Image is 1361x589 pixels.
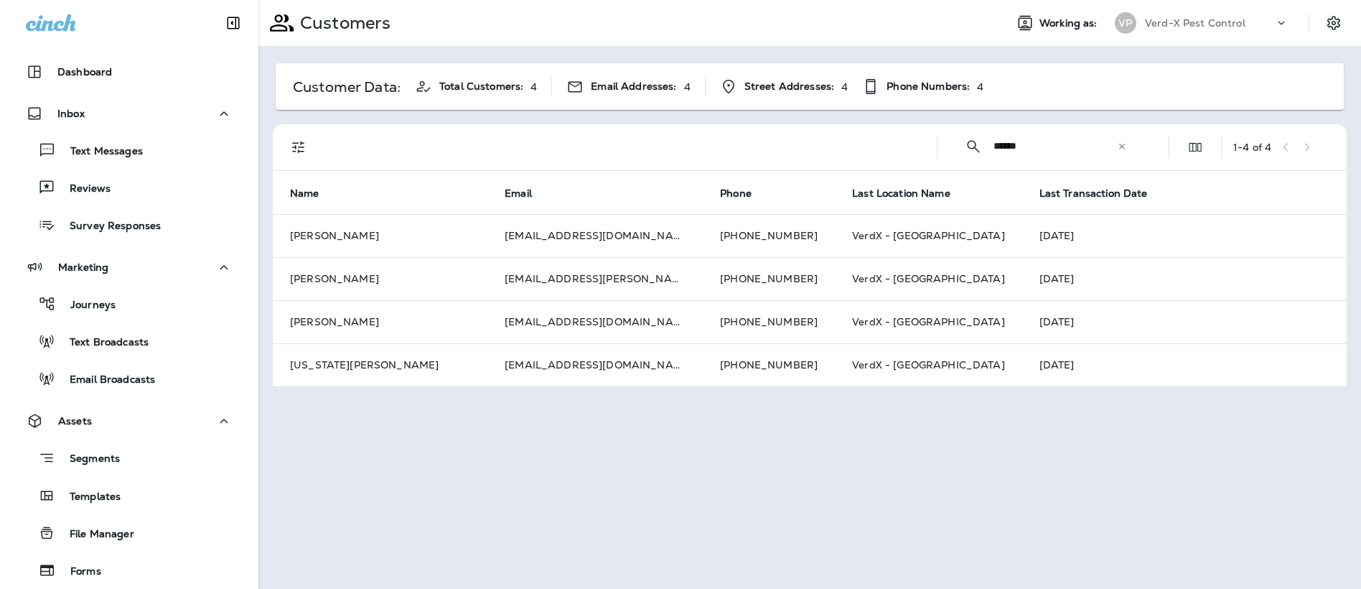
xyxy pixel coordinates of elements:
[213,9,253,37] button: Collapse Sidebar
[1145,17,1245,29] p: Verd-X Pest Control
[852,229,1005,242] span: VerdX - [GEOGRAPHIC_DATA]
[959,132,988,161] button: Collapse Search
[1181,133,1210,162] button: Edit Fields
[703,300,835,343] td: [PHONE_NUMBER]
[887,80,970,93] span: Phone Numbers:
[55,220,161,233] p: Survey Responses
[293,81,401,93] p: Customer Data:
[55,453,120,467] p: Segments
[487,257,703,300] td: [EMAIL_ADDRESS][PERSON_NAME][DOMAIN_NAME]
[14,253,244,282] button: Marketing
[57,66,112,78] p: Dashboard
[55,336,149,350] p: Text Broadcasts
[14,442,244,473] button: Segments
[14,363,244,394] button: Email Broadcasts
[1022,343,1347,386] td: [DATE]
[852,272,1005,285] span: VerdX - [GEOGRAPHIC_DATA]
[58,415,92,427] p: Assets
[56,565,101,579] p: Forms
[14,57,244,86] button: Dashboard
[290,187,338,200] span: Name
[14,326,244,356] button: Text Broadcasts
[14,289,244,319] button: Journeys
[55,528,134,542] p: File Manager
[55,491,121,504] p: Templates
[14,99,244,128] button: Inbox
[1039,187,1166,200] span: Last Transaction Date
[744,80,834,93] span: Street Addresses:
[14,210,244,240] button: Survey Responses
[55,374,155,387] p: Email Broadcasts
[294,12,390,34] p: Customers
[530,81,537,93] p: 4
[720,187,770,200] span: Phone
[1022,300,1347,343] td: [DATE]
[290,187,319,200] span: Name
[841,81,848,93] p: 4
[684,81,691,93] p: 4
[720,187,752,200] span: Phone
[852,187,950,200] span: Last Location Name
[14,407,244,435] button: Assets
[703,214,835,257] td: [PHONE_NUMBER]
[58,261,108,273] p: Marketing
[14,135,244,165] button: Text Messages
[284,133,313,162] button: Filters
[703,343,835,386] td: [PHONE_NUMBER]
[273,214,487,257] td: [PERSON_NAME]
[487,343,703,386] td: [EMAIL_ADDRESS][DOMAIN_NAME]
[14,481,244,511] button: Templates
[273,300,487,343] td: [PERSON_NAME]
[439,80,523,93] span: Total Customers:
[14,555,244,585] button: Forms
[56,299,116,312] p: Journeys
[487,300,703,343] td: [EMAIL_ADDRESS][DOMAIN_NAME]
[852,187,969,200] span: Last Location Name
[505,187,532,200] span: Email
[1115,12,1136,34] div: VP
[56,145,143,159] p: Text Messages
[55,182,111,196] p: Reviews
[505,187,551,200] span: Email
[1233,142,1271,153] div: 1 - 4 of 4
[852,315,1005,328] span: VerdX - [GEOGRAPHIC_DATA]
[1039,17,1100,29] span: Working as:
[1022,257,1347,300] td: [DATE]
[14,518,244,548] button: File Manager
[14,172,244,203] button: Reviews
[273,257,487,300] td: [PERSON_NAME]
[703,257,835,300] td: [PHONE_NUMBER]
[977,81,983,93] p: 4
[1321,10,1347,36] button: Settings
[1022,214,1347,257] td: [DATE]
[57,108,85,119] p: Inbox
[1039,187,1148,200] span: Last Transaction Date
[273,343,487,386] td: [US_STATE][PERSON_NAME]
[487,214,703,257] td: [EMAIL_ADDRESS][DOMAIN_NAME]
[591,80,676,93] span: Email Addresses:
[852,358,1005,371] span: VerdX - [GEOGRAPHIC_DATA]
